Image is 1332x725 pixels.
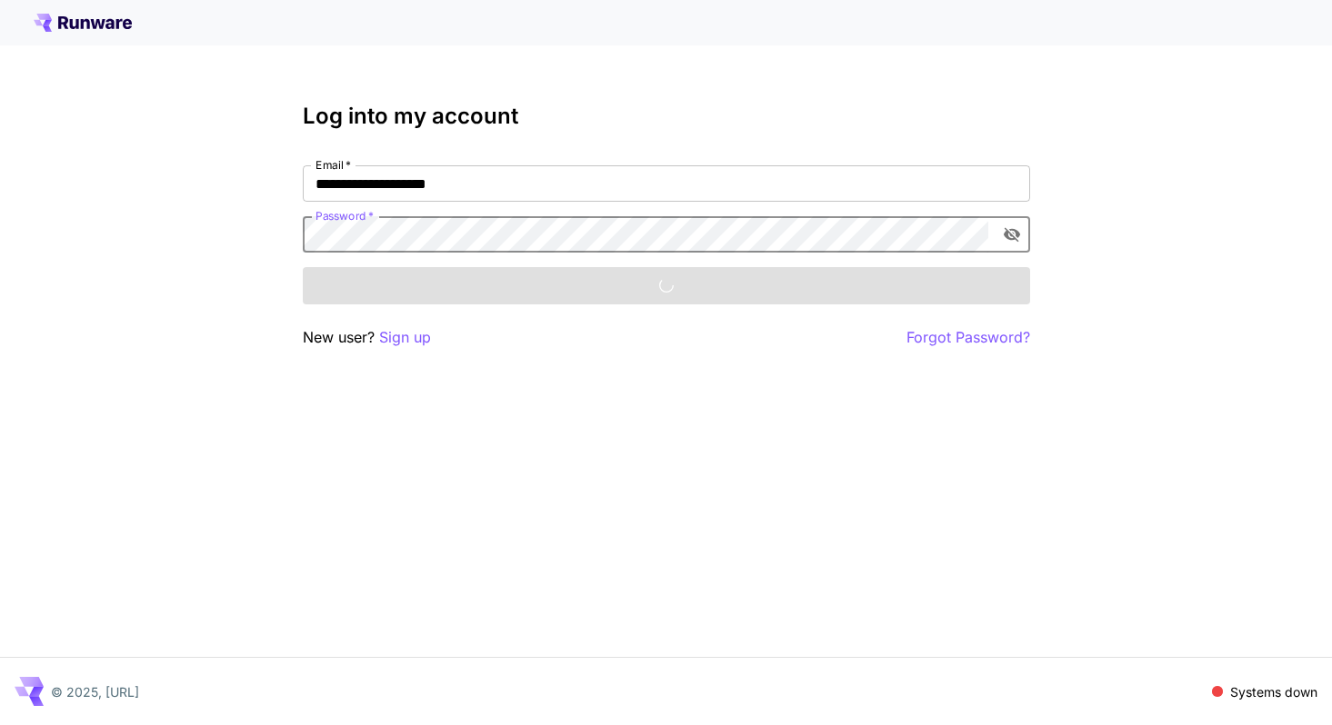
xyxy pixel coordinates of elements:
[51,682,139,701] p: © 2025, [URL]
[315,157,351,173] label: Email
[1230,682,1317,701] p: Systems down
[996,218,1028,251] button: toggle password visibility
[379,326,431,349] button: Sign up
[315,208,374,223] label: Password
[303,326,431,349] p: New user?
[906,326,1030,349] button: Forgot Password?
[303,104,1030,129] h3: Log into my account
